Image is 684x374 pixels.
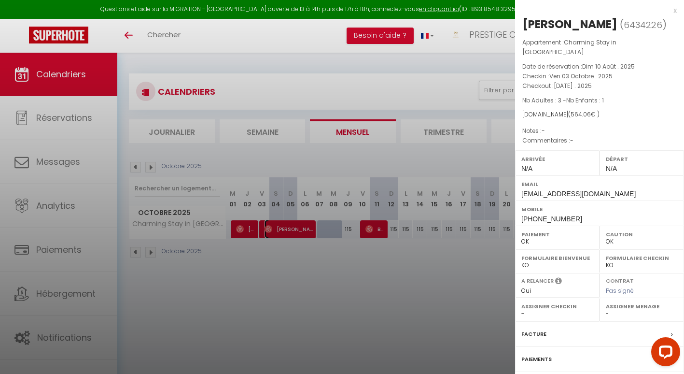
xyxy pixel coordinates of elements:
span: - [570,136,573,144]
div: x [515,5,677,16]
label: Départ [606,154,678,164]
label: Paiements [521,354,552,364]
span: - [542,127,545,135]
span: N/A [521,165,532,173]
span: [EMAIL_ADDRESS][DOMAIN_NAME] [521,190,636,198]
label: Facture [521,329,546,339]
span: ( € ) [568,110,600,118]
span: [PHONE_NUMBER] [521,215,582,223]
span: Dim 10 Août . 2025 [582,62,635,71]
span: Pas signé [606,287,634,295]
span: N/A [606,165,617,173]
span: Nb Enfants : 1 [566,96,604,104]
p: Checkin : [522,72,677,81]
label: Formulaire Checkin [606,253,678,263]
label: Caution [606,230,678,239]
span: [DATE] . 2025 [554,82,592,90]
span: ( ) [620,18,667,31]
span: 6434226 [624,19,662,31]
label: Paiement [521,230,593,239]
div: [PERSON_NAME] [522,16,617,32]
p: Appartement : [522,38,677,57]
p: Date de réservation : [522,62,677,72]
i: Sélectionner OUI si vous souhaiter envoyer les séquences de messages post-checkout [555,277,562,288]
span: Ven 03 Octobre . 2025 [549,72,613,80]
p: Commentaires : [522,136,677,145]
label: Email [521,179,678,189]
p: Notes : [522,126,677,136]
label: Assigner Menage [606,302,678,311]
label: Contrat [606,277,634,283]
span: 564.06 [571,110,591,118]
label: Assigner Checkin [521,302,593,311]
label: Mobile [521,204,678,214]
label: Formulaire Bienvenue [521,253,593,263]
p: Checkout : [522,81,677,91]
label: Arrivée [521,154,593,164]
iframe: LiveChat chat widget [643,333,684,374]
label: A relancer [521,277,554,285]
div: [DOMAIN_NAME] [522,110,677,119]
span: Nb Adultes : 3 - [522,96,604,104]
span: Charming Stay in [GEOGRAPHIC_DATA] [522,38,616,56]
